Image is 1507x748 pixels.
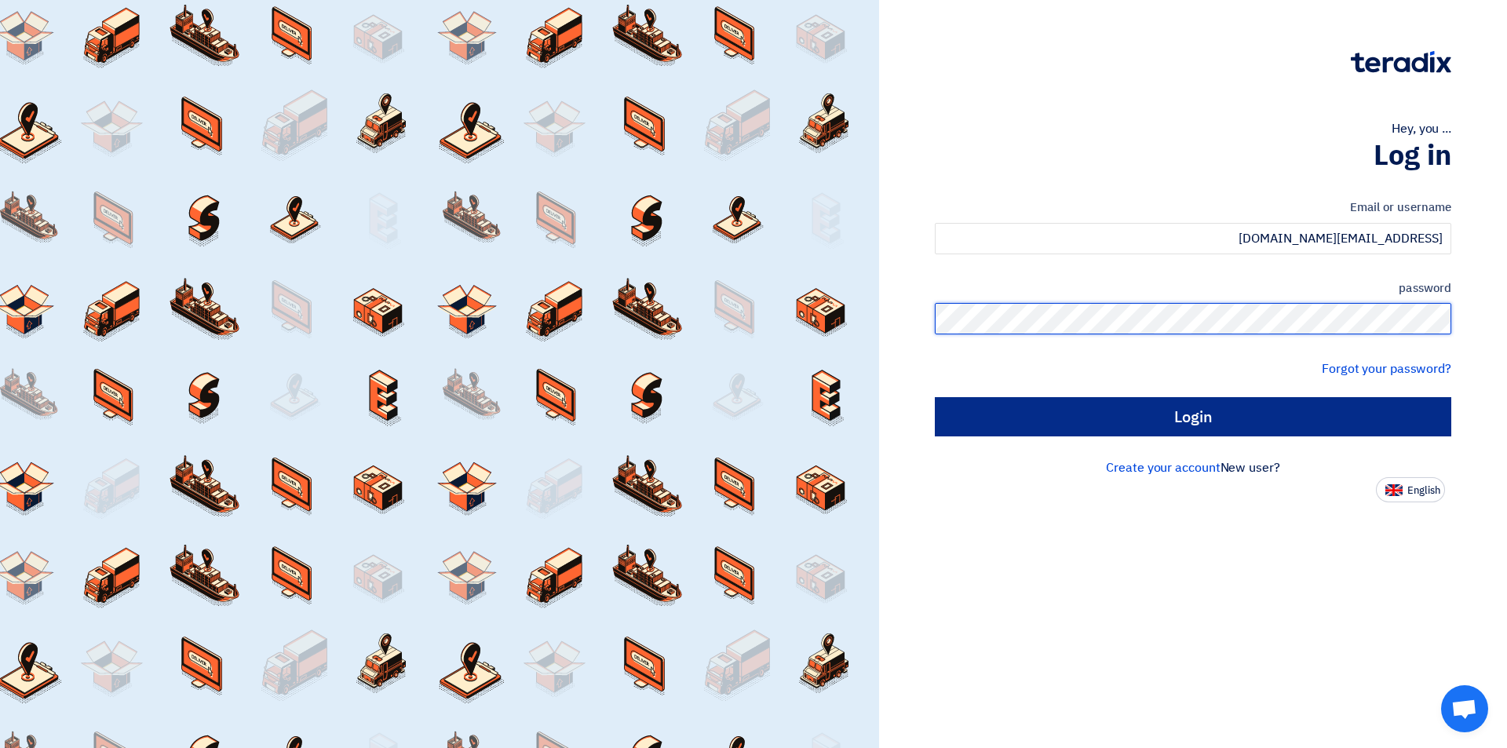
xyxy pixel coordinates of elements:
a: Forgot your password? [1322,359,1451,378]
input: Login [935,397,1451,436]
font: Hey, you ... [1392,119,1451,138]
font: Email or username [1350,199,1451,216]
font: Log in [1374,134,1451,177]
font: New user? [1221,458,1280,477]
a: Create your account [1106,458,1220,477]
input: Enter your work email or username... [935,223,1451,254]
img: Teradix logo [1351,51,1451,73]
img: en-US.png [1385,484,1403,496]
font: English [1407,483,1440,498]
font: password [1399,279,1451,297]
button: English [1376,477,1445,502]
a: Open chat [1441,685,1488,732]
